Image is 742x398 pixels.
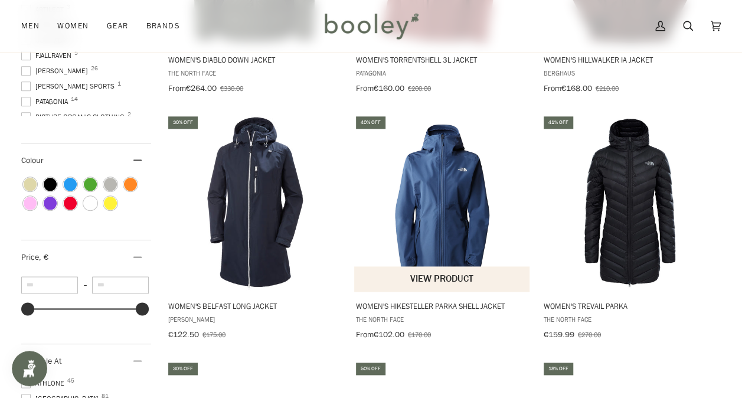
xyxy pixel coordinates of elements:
span: Colour: Blue [64,178,77,191]
div: 50% off [356,363,385,375]
span: [PERSON_NAME] [21,66,91,76]
input: Maximum value [92,276,149,293]
span: 26 [91,66,98,71]
span: Colour: White [84,197,97,210]
span: €170.00 [408,330,431,340]
span: €175.00 [202,330,225,340]
span: The North Face [356,314,529,324]
span: Colour [21,155,53,166]
span: [PERSON_NAME] Sports [21,81,118,92]
img: Booley [319,9,423,43]
span: €210.00 [596,83,619,93]
span: 1 [117,81,121,87]
span: Colour: Beige [24,178,37,191]
span: Athlone [21,378,68,389]
span: 45 [67,378,74,384]
span: Colour: Black [44,178,57,191]
span: €200.00 [408,83,431,93]
span: €330.00 [220,83,243,93]
span: Colour: Grey [104,178,117,191]
span: Women [57,20,89,32]
span: Women's Hikesteller Parka Shell Jacket [356,301,529,311]
img: Helly Hansen Women's Belfast Long Jacket Navy - Booley Galway [166,115,343,292]
span: €160.00 [374,83,404,94]
span: – [78,280,92,290]
span: Patagonia [21,96,71,107]
span: €122.50 [168,329,199,340]
span: €159.99 [544,329,574,340]
div: 30% off [168,363,198,375]
span: Women's Torrentshell 3L Jacket [356,54,529,65]
span: Women's Belfast Long Jacket [168,301,341,311]
div: 40% off [356,116,385,129]
img: The North Face Women’s Hikesteller Parka Shell Jacket Shady Blue - Booley Galway [354,115,531,292]
span: Picture Organic Clothing [21,112,128,122]
span: 5 [74,50,78,56]
button: View product [354,266,529,292]
span: Women's Trevail Parka [544,301,717,311]
span: Price [21,252,48,263]
span: The North Face [544,314,717,324]
span: 2 [128,112,131,118]
iframe: Button to open loyalty program pop-up [12,351,47,386]
input: Minimum value [21,276,78,293]
span: €270.00 [578,330,601,340]
span: Men [21,20,40,32]
span: From [168,83,186,94]
a: Women's Trevail Parka [542,115,718,344]
span: Berghaus [544,68,717,78]
img: Women's Trevail Parka TNF Black - Booley Galway [542,115,718,292]
div: 18% off [544,363,573,375]
span: Colour: Green [84,178,97,191]
span: Colour: Orange [124,178,137,191]
span: From [356,83,374,94]
span: Women's Hillwalker IA Jacket [544,54,717,65]
span: [PERSON_NAME] [168,314,341,324]
a: Women's Belfast Long Jacket [166,115,343,344]
span: Gear [107,20,129,32]
span: Colour: Red [64,197,77,210]
span: Patagonia [356,68,529,78]
span: The North Face [168,68,341,78]
span: , € [39,252,48,263]
span: Colour: Yellow [104,197,117,210]
span: €264.00 [186,83,217,94]
a: Women's Hikesteller Parka Shell Jacket [354,115,531,344]
span: Women's Diablo Down Jacket [168,54,341,65]
div: 30% off [168,116,198,129]
span: Brands [146,20,180,32]
span: Fjallraven [21,50,75,61]
span: From [544,83,561,94]
span: From [356,329,374,340]
span: 14 [71,96,78,102]
span: €102.00 [374,329,404,340]
div: 41% off [544,116,573,129]
span: Colour: Pink [24,197,37,210]
span: Colour: Purple [44,197,57,210]
span: €168.00 [561,83,592,94]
